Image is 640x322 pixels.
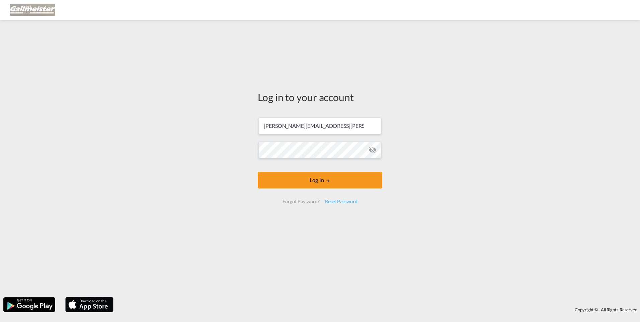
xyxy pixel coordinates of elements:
[369,146,377,154] md-icon: icon-eye-off
[65,297,114,313] img: apple.png
[258,90,382,104] div: Log in to your account
[280,195,322,208] div: Forgot Password?
[322,195,360,208] div: Reset Password
[117,304,640,315] div: Copyright © . All Rights Reserved
[3,297,56,313] img: google.png
[10,3,55,18] img: 03265390ea0211efb7c18701be6bbe5d.png
[258,117,381,134] input: Enter email/phone number
[258,172,382,188] button: LOGIN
